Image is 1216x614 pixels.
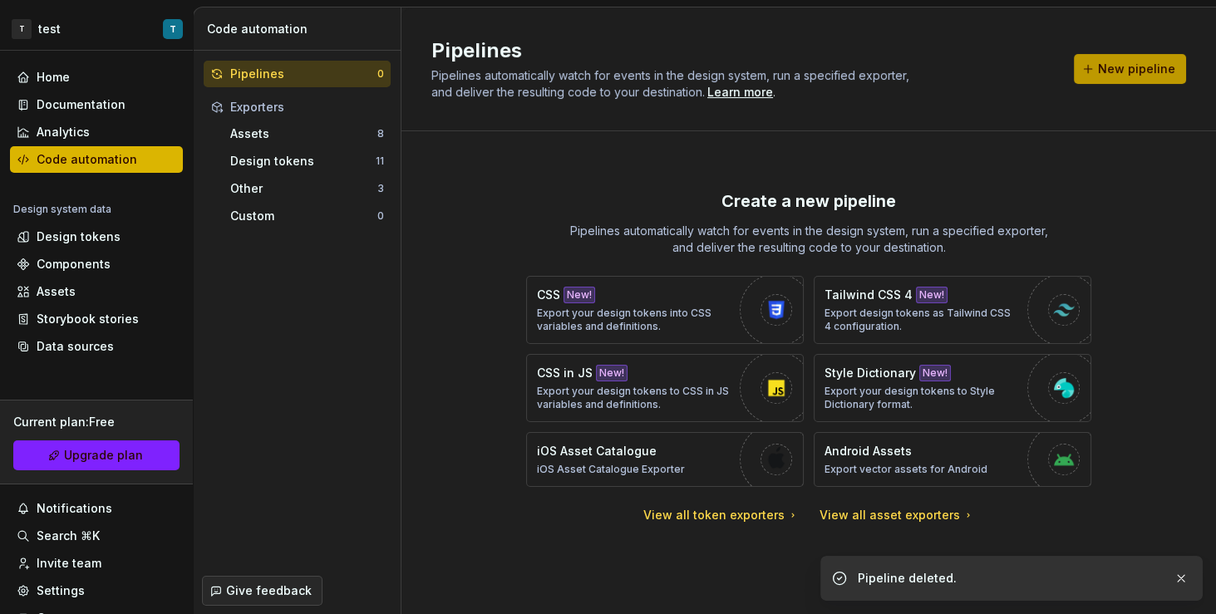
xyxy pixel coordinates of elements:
[12,19,32,39] div: T
[537,307,731,333] p: Export your design tokens into CSS variables and definitions.
[64,447,143,464] span: Upgrade plan
[825,385,1019,411] p: Export your design tokens to Style Dictionary format.
[1074,54,1186,84] button: New pipeline
[537,365,593,381] p: CSS in JS
[526,432,804,487] button: iOS Asset CatalogueiOS Asset Catalogue Exporter
[559,223,1058,256] p: Pipelines automatically watch for events in the design system, run a specified exporter, and deli...
[825,307,1019,333] p: Export design tokens as Tailwind CSS 4 configuration.
[643,507,800,523] a: View all token exporters
[10,223,183,250] a: Design tokens
[10,119,183,145] a: Analytics
[377,182,384,195] div: 3
[37,228,121,245] div: Design tokens
[207,21,394,37] div: Code automation
[3,11,190,47] button: TtestT
[10,495,183,522] button: Notifications
[820,507,975,523] a: View all asset exporters
[537,385,731,411] p: Export your design tokens to CSS in JS variables and definitions.
[814,354,1091,422] button: Style DictionaryNew!Export your design tokens to Style Dictionary format.
[1098,61,1175,77] span: New pipeline
[10,523,183,549] button: Search ⌘K
[37,151,137,168] div: Code automation
[230,125,377,142] div: Assets
[526,276,804,344] button: CSSNew!Export your design tokens into CSS variables and definitions.
[37,555,101,572] div: Invite team
[431,68,913,99] span: Pipelines automatically watch for events in the design system, run a specified exporter, and deli...
[377,209,384,223] div: 0
[431,37,1054,64] h2: Pipelines
[202,576,322,606] button: Give feedback
[13,440,180,470] button: Upgrade plan
[37,500,112,517] div: Notifications
[10,306,183,332] a: Storybook stories
[230,180,377,197] div: Other
[814,432,1091,487] button: Android AssetsExport vector assets for Android
[814,276,1091,344] button: Tailwind CSS 4New!Export design tokens as Tailwind CSS 4 configuration.
[10,64,183,91] a: Home
[10,333,183,360] a: Data sources
[705,86,775,99] span: .
[224,120,391,147] button: Assets8
[13,414,180,430] div: Current plan : Free
[204,61,391,87] button: Pipelines0
[721,189,896,213] p: Create a new pipeline
[37,311,139,327] div: Storybook stories
[858,570,1160,587] div: Pipeline deleted.
[10,251,183,278] a: Components
[825,443,912,459] p: Android Assets
[377,67,384,81] div: 0
[170,22,176,36] div: T
[10,278,183,305] a: Assets
[526,354,804,422] button: CSS in JSNew!Export your design tokens to CSS in JS variables and definitions.
[537,443,657,459] p: iOS Asset Catalogue
[377,127,384,140] div: 8
[537,463,685,476] p: iOS Asset Catalogue Exporter
[224,175,391,202] button: Other3
[596,365,628,381] div: New!
[825,365,916,381] p: Style Dictionary
[916,287,948,303] div: New!
[825,463,987,476] p: Export vector assets for Android
[13,203,111,216] div: Design system data
[37,256,111,273] div: Components
[37,69,70,86] div: Home
[230,153,376,169] div: Design tokens
[825,287,913,303] p: Tailwind CSS 4
[37,96,126,113] div: Documentation
[230,66,377,82] div: Pipelines
[919,365,951,381] div: New!
[10,550,183,577] a: Invite team
[37,124,90,140] div: Analytics
[376,155,384,168] div: 11
[564,287,595,303] div: New!
[224,148,391,174] button: Design tokens11
[10,577,183,604] a: Settings
[537,287,560,303] p: CSS
[38,21,61,37] div: test
[224,203,391,229] button: Custom0
[37,283,76,300] div: Assets
[10,91,183,118] a: Documentation
[230,99,384,115] div: Exporters
[10,146,183,173] a: Code automation
[707,84,773,101] a: Learn more
[37,338,114,355] div: Data sources
[226,582,312,599] span: Give feedback
[37,528,100,544] div: Search ⌘K
[37,582,85,599] div: Settings
[230,208,377,224] div: Custom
